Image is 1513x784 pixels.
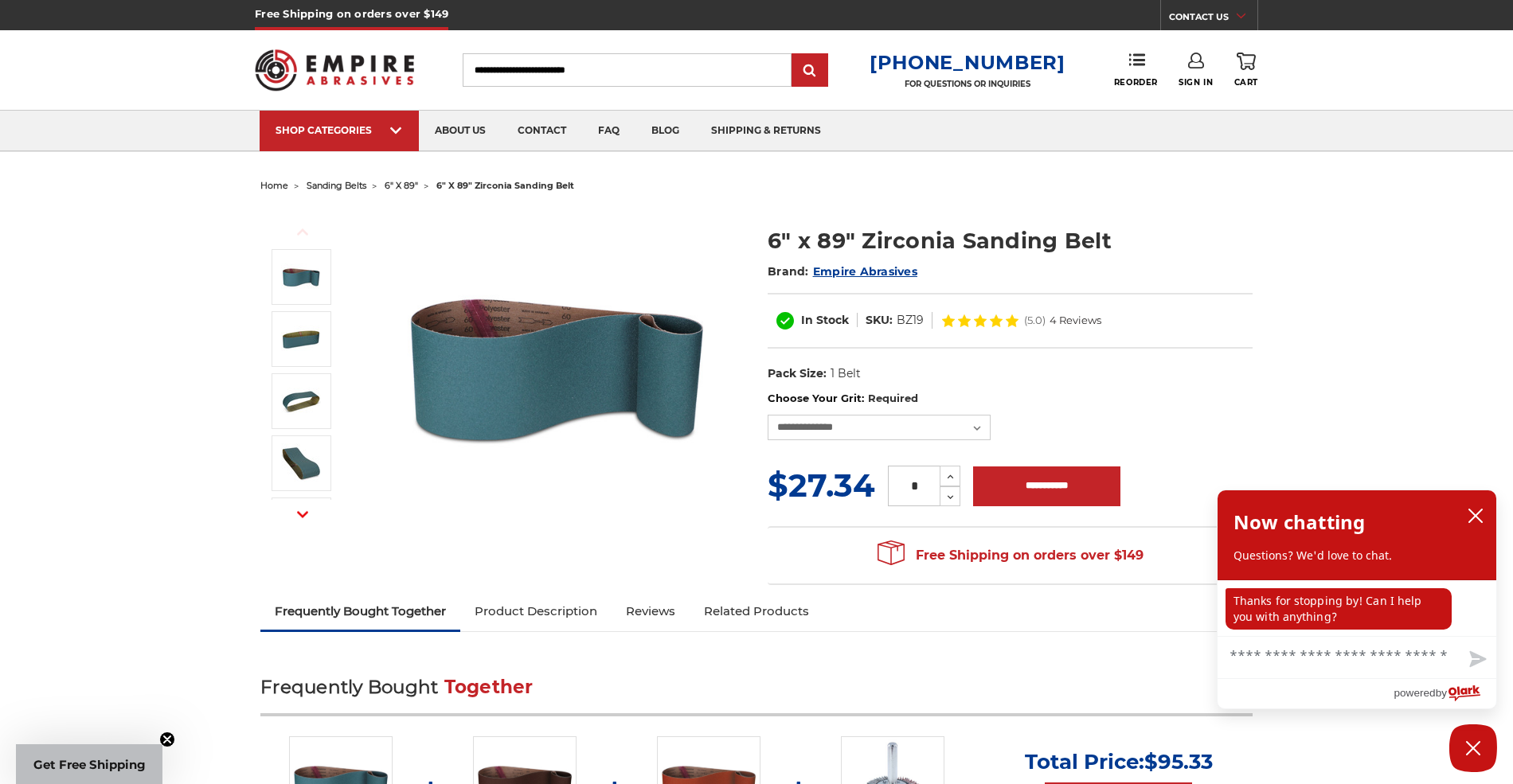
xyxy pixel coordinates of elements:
[159,731,175,747] button: Close teaser
[813,264,917,279] a: Empire Abrasives
[878,540,1144,571] span: Free Shipping on orders over $149
[397,209,716,527] img: 6" x 89" Zirconia Sanding Belt
[260,676,438,698] span: Frequently Bought
[1394,683,1435,703] span: powered
[260,594,460,629] a: Frequently Bought Together
[502,111,582,151] a: contact
[444,676,534,698] span: Together
[1226,588,1452,630] p: Thanks for stopping by! Can I help you with anything?
[283,215,322,249] button: Previous
[281,257,321,297] img: 6" x 89" Zirconia Sanding Belt
[1024,315,1046,326] span: (5.0)
[870,79,1065,89] p: FOR QUESTIONS OR INQUIRIES
[868,392,918,404] small: Required
[897,312,924,329] dd: BZ19
[690,594,823,629] a: Related Products
[385,180,418,191] a: 6" x 89"
[1050,315,1101,326] span: 4 Reviews
[866,312,893,329] dt: SKU:
[255,39,414,101] img: Empire Abrasives
[1463,504,1488,528] button: close chatbox
[1114,53,1158,87] a: Reorder
[281,319,321,359] img: 6" x 89" Zirc Sanding Belt
[1234,53,1258,88] a: Cart
[1449,724,1497,772] button: Close Chatbox
[1114,77,1158,88] span: Reorder
[1394,679,1496,708] a: Powered by Olark
[695,111,837,151] a: shipping & returns
[768,391,1253,407] label: Choose Your Grit:
[612,594,690,629] a: Reviews
[436,180,574,191] span: 6" x 89" zirconia sanding belt
[1144,749,1213,774] span: $95.33
[768,225,1253,256] h1: 6" x 89" Zirconia Sanding Belt
[794,55,826,87] input: Submit
[281,381,321,421] img: 6" x 89" Sanding Belt - Zirconia
[1233,506,1365,538] h2: Now chatting
[33,757,146,772] span: Get Free Shipping
[1179,77,1213,88] span: Sign In
[1025,749,1213,774] p: Total Price:
[768,264,809,279] span: Brand:
[419,111,502,151] a: about us
[768,466,875,505] span: $27.34
[582,111,635,151] a: faq
[1169,8,1257,30] a: CONTACT US
[1234,77,1258,88] span: Cart
[307,180,366,191] a: sanding belts
[831,365,861,382] dd: 1 Belt
[1456,642,1496,678] button: Send message
[260,180,288,191] a: home
[1436,683,1447,703] span: by
[276,124,403,136] div: SHOP CATEGORIES
[283,497,322,532] button: Next
[460,594,612,629] a: Product Description
[1217,490,1497,709] div: olark chatbox
[16,744,162,784] div: Get Free ShippingClose teaser
[635,111,695,151] a: blog
[1233,548,1480,564] p: Questions? We'd love to chat.
[801,313,849,327] span: In Stock
[768,365,827,382] dt: Pack Size:
[1218,580,1496,636] div: chat
[281,443,321,483] img: 6" x 89" Sanding Belt - Zirc
[870,51,1065,74] a: [PHONE_NUMBER]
